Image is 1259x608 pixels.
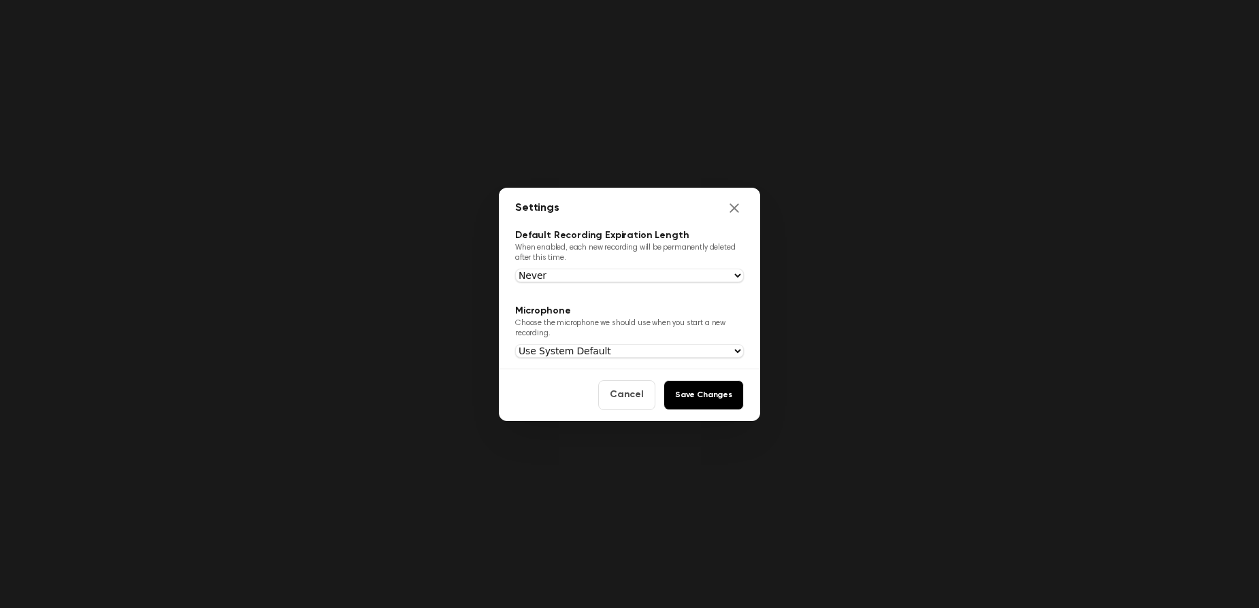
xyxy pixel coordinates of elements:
[725,199,744,218] button: Close settings
[515,200,559,216] h2: Settings
[515,229,744,243] h3: Default Recording Expiration Length
[515,243,744,263] p: When enabled, each new recording will be permanently deleted after this time.
[598,380,655,410] button: Cancel
[515,304,744,318] h3: Microphone
[664,380,744,410] button: Save Changes
[515,318,744,339] p: Choose the microphone we should use when you start a new recording.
